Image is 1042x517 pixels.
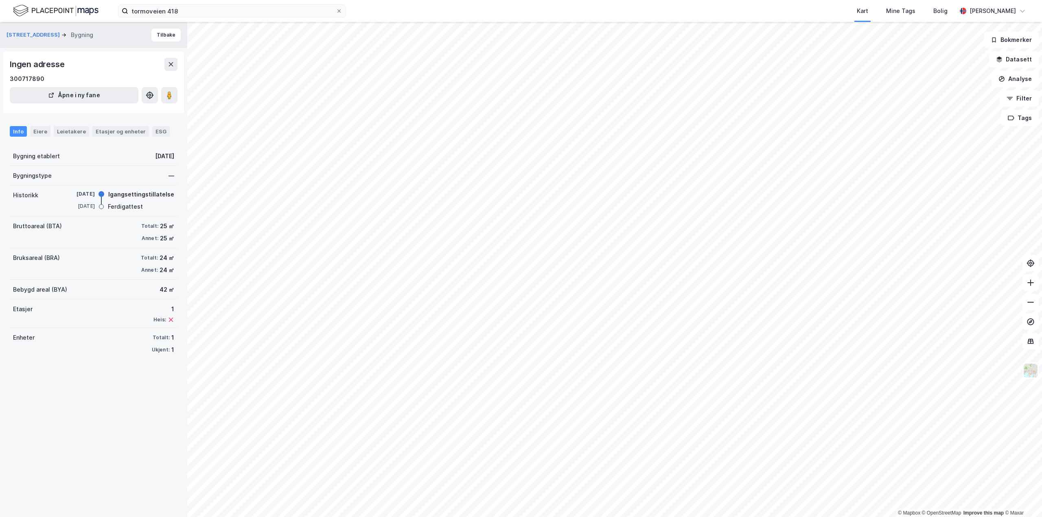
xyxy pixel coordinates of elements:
[141,255,158,261] div: Totalt:
[153,316,166,323] div: Heis:
[963,510,1004,516] a: Improve this map
[152,347,170,353] div: Ukjent:
[13,151,60,161] div: Bygning etablert
[108,202,143,212] div: Ferdigattest
[1000,90,1039,107] button: Filter
[141,267,158,273] div: Annet:
[108,190,174,199] div: Igangsettingstillatelse
[160,253,174,263] div: 24 ㎡
[13,285,67,294] div: Bebygd areal (BYA)
[922,510,961,516] a: OpenStreetMap
[13,304,33,314] div: Etasjer
[160,221,174,231] div: 25 ㎡
[160,265,174,275] div: 24 ㎡
[152,126,170,137] div: ESG
[141,223,158,229] div: Totalt:
[30,126,50,137] div: Eiere
[898,510,920,516] a: Mapbox
[54,126,89,137] div: Leietakere
[13,190,38,200] div: Historikk
[10,87,138,103] button: Åpne i ny fane
[128,5,336,17] input: Søk på adresse, matrikkel, gårdeiere, leietakere eller personer
[857,6,868,16] div: Kart
[96,128,146,135] div: Etasjer og enheter
[984,32,1039,48] button: Bokmerker
[160,233,174,243] div: 25 ㎡
[169,171,174,181] div: —
[933,6,948,16] div: Bolig
[13,4,99,18] img: logo.f888ab2527a4732fd821a326f86c7f29.svg
[10,74,44,84] div: 300717890
[171,345,174,355] div: 1
[1001,478,1042,517] div: Kontrollprogram for chat
[13,253,60,263] div: Bruksareal (BRA)
[160,285,174,294] div: 42 ㎡
[7,31,61,39] button: [STREET_ADDRESS]
[13,333,35,342] div: Enheter
[1001,478,1042,517] iframe: Chat Widget
[142,235,158,242] div: Annet:
[1023,363,1038,378] img: Z
[153,304,174,314] div: 1
[13,221,62,231] div: Bruttoareal (BTA)
[171,333,174,342] div: 1
[992,71,1039,87] button: Analyse
[13,171,52,181] div: Bygningstype
[62,203,95,210] div: [DATE]
[10,126,27,137] div: Info
[155,151,174,161] div: [DATE]
[989,51,1039,68] button: Datasett
[10,58,66,71] div: Ingen adresse
[970,6,1016,16] div: [PERSON_NAME]
[71,30,93,40] div: Bygning
[151,28,181,41] button: Tilbake
[886,6,915,16] div: Mine Tags
[153,334,170,341] div: Totalt:
[1001,110,1039,126] button: Tags
[62,190,95,198] div: [DATE]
